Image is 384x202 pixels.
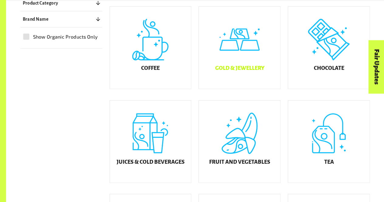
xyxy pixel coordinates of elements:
h5: Gold & Jewellery [215,65,264,71]
p: Brand Name [23,15,49,23]
h5: Chocolate [314,65,344,71]
h5: Tea [324,159,334,165]
a: Chocolate [288,6,370,89]
span: Show Organic Products Only [33,33,98,40]
a: Tea [288,100,370,183]
button: Brand Name [20,14,102,25]
a: Juices & Cold Beverages [110,100,192,183]
a: Gold & Jewellery [199,6,280,89]
h5: Fruit and Vegetables [209,159,270,165]
h5: Coffee [141,65,160,71]
h5: Juices & Cold Beverages [116,159,184,165]
a: Fruit and Vegetables [199,100,280,183]
a: Coffee [110,6,192,89]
